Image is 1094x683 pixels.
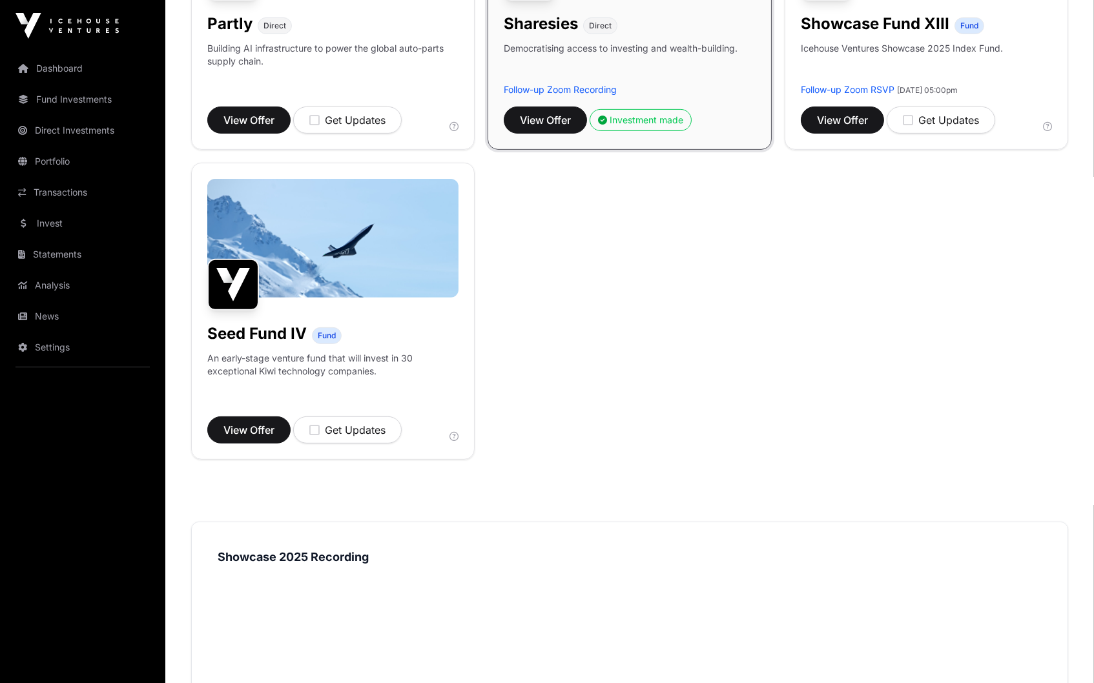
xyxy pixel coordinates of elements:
h1: Partly [207,14,253,34]
a: Dashboard [10,54,155,83]
button: View Offer [207,107,291,134]
span: View Offer [223,422,274,438]
a: Statements [10,240,155,269]
button: Get Updates [293,416,402,443]
div: Get Updates [903,112,979,128]
iframe: Chat Widget [1029,621,1094,683]
img: Seed Fund IV [207,259,259,311]
a: Fund Investments [10,85,155,114]
span: Fund [960,21,978,31]
p: An early-stage venture fund that will invest in 30 exceptional Kiwi technology companies. [207,352,459,378]
span: Fund [318,331,336,341]
button: Get Updates [293,107,402,134]
a: Follow-up Zoom Recording [504,84,617,95]
p: Democratising access to investing and wealth-building. [504,42,738,83]
a: Invest [10,209,155,238]
strong: Showcase 2025 Recording [218,550,369,564]
div: Investment made [598,114,683,127]
div: Get Updates [309,422,386,438]
a: Transactions [10,178,155,207]
span: View Offer [223,112,274,128]
span: [DATE] 05:00pm [897,85,958,95]
h1: Sharesies [504,14,578,34]
span: Direct [589,21,612,31]
div: Get Updates [309,112,386,128]
span: View Offer [520,112,571,128]
button: Investment made [590,109,692,131]
span: View Offer [817,112,868,128]
span: Direct [263,21,286,31]
button: View Offer [207,416,291,443]
button: Get Updates [887,107,995,134]
a: Follow-up Zoom RSVP [801,84,894,95]
a: News [10,302,155,331]
h1: Seed Fund IV [207,323,307,344]
button: View Offer [801,107,884,134]
button: View Offer [504,107,587,134]
img: image-1600x800.jpg [207,179,459,298]
a: Direct Investments [10,116,155,145]
p: Building AI infrastructure to power the global auto-parts supply chain. [207,42,459,83]
h1: Showcase Fund XIII [801,14,949,34]
a: Portfolio [10,147,155,176]
p: Icehouse Ventures Showcase 2025 Index Fund. [801,42,1003,55]
a: Analysis [10,271,155,300]
img: Icehouse Ventures Logo [15,13,119,39]
a: Settings [10,333,155,362]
